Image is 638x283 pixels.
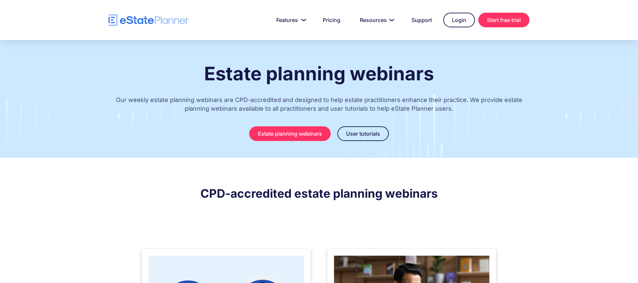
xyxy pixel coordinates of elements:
[268,13,311,27] a: Features
[443,13,475,27] a: Login
[109,89,529,123] p: Our weekly estate planning webinars are CPD-accredited and designed to help estate practitioners ...
[352,13,400,27] a: Resources
[337,126,389,141] a: User tutorials
[404,13,440,27] a: Support
[315,13,348,27] a: Pricing
[204,62,434,85] strong: Estate planning webinars
[109,14,189,26] a: home
[478,13,529,27] a: Start free trial
[249,126,331,141] a: Estate planning webinars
